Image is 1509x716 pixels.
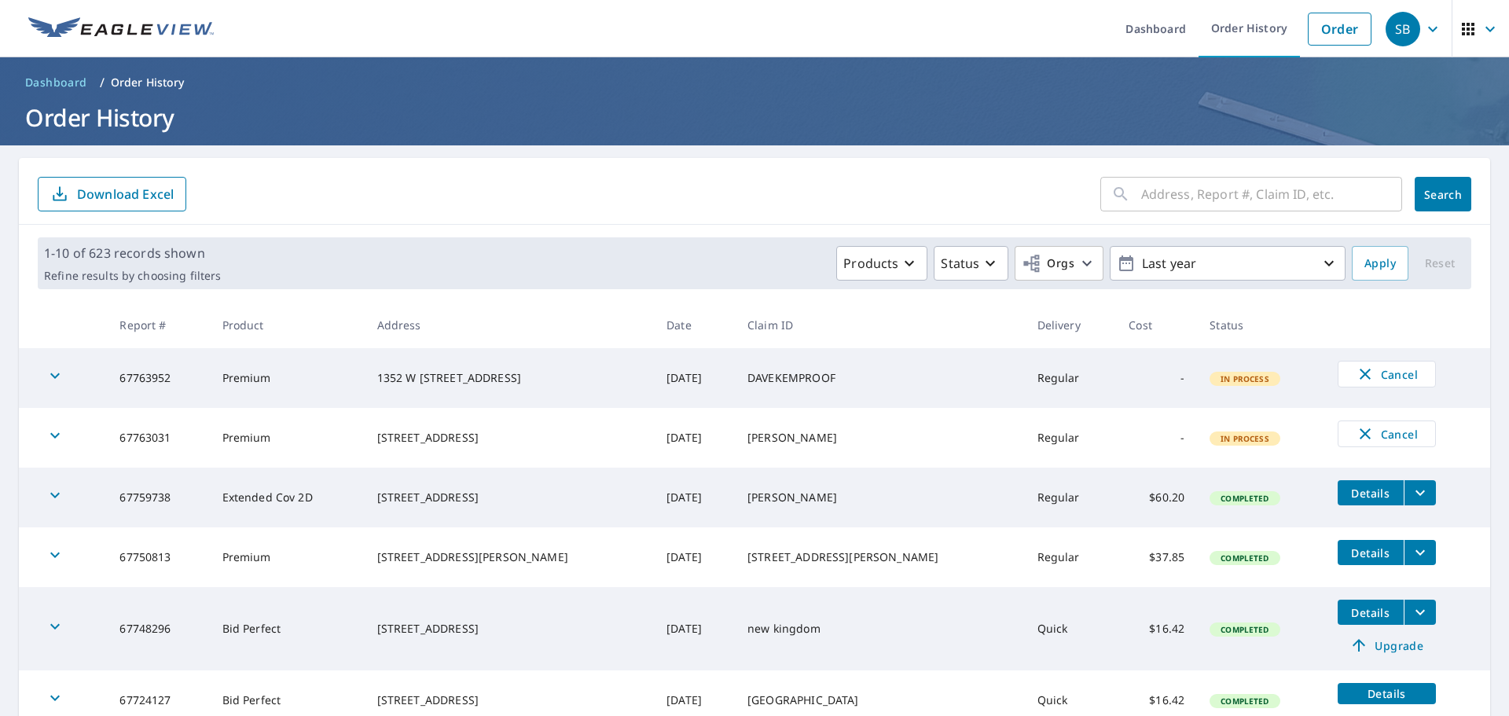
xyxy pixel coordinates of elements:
[735,408,1025,468] td: [PERSON_NAME]
[1338,600,1404,625] button: detailsBtn-67748296
[934,246,1008,281] button: Status
[1116,408,1197,468] td: -
[19,70,94,95] a: Dashboard
[1025,527,1117,587] td: Regular
[735,587,1025,670] td: new kingdom
[107,348,209,408] td: 67763952
[38,177,186,211] button: Download Excel
[1338,633,1436,658] a: Upgrade
[100,73,105,92] li: /
[1211,493,1278,504] span: Completed
[210,468,365,527] td: Extended Cov 2D
[1025,348,1117,408] td: Regular
[1197,302,1325,348] th: Status
[654,468,735,527] td: [DATE]
[836,246,927,281] button: Products
[107,587,209,670] td: 67748296
[1338,683,1436,704] button: detailsBtn-67724127
[107,302,209,348] th: Report #
[1022,254,1074,274] span: Orgs
[654,348,735,408] td: [DATE]
[107,527,209,587] td: 67750813
[377,621,642,637] div: [STREET_ADDRESS]
[1025,468,1117,527] td: Regular
[19,101,1490,134] h1: Order History
[1354,365,1419,384] span: Cancel
[1116,302,1197,348] th: Cost
[107,408,209,468] td: 67763031
[1025,408,1117,468] td: Regular
[1347,605,1394,620] span: Details
[1308,13,1371,46] a: Order
[1211,373,1279,384] span: In Process
[1354,424,1419,443] span: Cancel
[1404,480,1436,505] button: filesDropdownBtn-67759738
[44,269,221,283] p: Refine results by choosing filters
[25,75,87,90] span: Dashboard
[1338,420,1436,447] button: Cancel
[210,348,365,408] td: Premium
[377,370,642,386] div: 1352 W [STREET_ADDRESS]
[377,430,642,446] div: [STREET_ADDRESS]
[735,348,1025,408] td: DAVEKEMPROOF
[1025,302,1117,348] th: Delivery
[210,587,365,670] td: Bid Perfect
[1404,600,1436,625] button: filesDropdownBtn-67748296
[210,302,365,348] th: Product
[1338,480,1404,505] button: detailsBtn-67759738
[735,302,1025,348] th: Claim ID
[1386,12,1420,46] div: SB
[210,408,365,468] td: Premium
[1347,686,1426,701] span: Details
[1116,348,1197,408] td: -
[654,302,735,348] th: Date
[1347,636,1426,655] span: Upgrade
[1116,527,1197,587] td: $37.85
[44,244,221,263] p: 1-10 of 623 records shown
[654,408,735,468] td: [DATE]
[1136,250,1320,277] p: Last year
[19,70,1490,95] nav: breadcrumb
[1338,540,1404,565] button: detailsBtn-67750813
[1110,246,1346,281] button: Last year
[654,587,735,670] td: [DATE]
[377,692,642,708] div: [STREET_ADDRESS]
[735,468,1025,527] td: [PERSON_NAME]
[735,527,1025,587] td: [STREET_ADDRESS][PERSON_NAME]
[365,302,655,348] th: Address
[1025,587,1117,670] td: Quick
[210,527,365,587] td: Premium
[1116,587,1197,670] td: $16.42
[843,254,898,273] p: Products
[1347,486,1394,501] span: Details
[377,549,642,565] div: [STREET_ADDRESS][PERSON_NAME]
[1211,553,1278,564] span: Completed
[107,468,209,527] td: 67759738
[1211,433,1279,444] span: In Process
[1338,361,1436,387] button: Cancel
[1211,696,1278,707] span: Completed
[1347,545,1394,560] span: Details
[1415,177,1471,211] button: Search
[1116,468,1197,527] td: $60.20
[1352,246,1408,281] button: Apply
[1404,540,1436,565] button: filesDropdownBtn-67750813
[1141,172,1402,216] input: Address, Report #, Claim ID, etc.
[1211,624,1278,635] span: Completed
[1015,246,1103,281] button: Orgs
[377,490,642,505] div: [STREET_ADDRESS]
[1427,187,1459,202] span: Search
[28,17,214,41] img: EV Logo
[111,75,185,90] p: Order History
[654,527,735,587] td: [DATE]
[77,185,174,203] p: Download Excel
[941,254,979,273] p: Status
[1364,254,1396,274] span: Apply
